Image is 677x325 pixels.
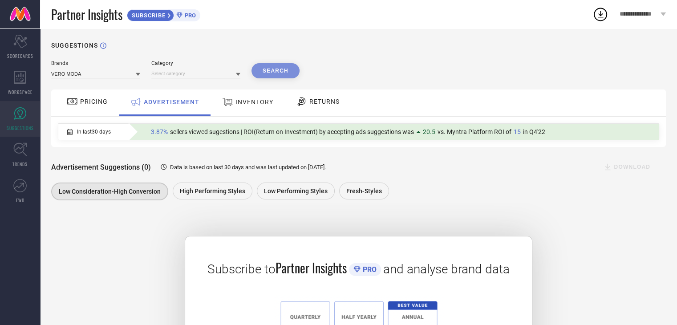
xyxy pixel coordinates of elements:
span: and analyse brand data [383,262,510,276]
span: 3.87% [151,128,168,135]
div: Open download list [592,6,608,22]
div: Percentage of sellers who have viewed suggestions for the current Insight Type [146,126,550,138]
span: SUGGESTIONS [7,125,34,131]
span: ADVERTISEMENT [144,98,199,106]
span: INVENTORY [235,98,273,106]
span: Advertisement Suggestions (0) [51,163,151,171]
span: SUBSCRIBE [127,12,168,19]
span: TRENDS [12,161,28,167]
span: Subscribe to [207,262,276,276]
span: PRO [361,265,377,274]
span: Data is based on last 30 days and was last updated on [DATE] . [170,164,326,171]
span: WORKSPACE [8,89,32,95]
span: SCORECARDS [7,53,33,59]
span: PRO [182,12,196,19]
input: Select category [151,69,240,78]
span: 20.5 [423,128,435,135]
span: In last 30 days [77,129,111,135]
span: Partner Insights [51,5,122,24]
span: Fresh-Styles [346,187,382,195]
span: in Q4'22 [523,128,545,135]
span: Partner Insights [276,259,347,277]
span: High Performing Styles [180,187,245,195]
span: RETURNS [309,98,340,105]
a: SUBSCRIBEPRO [127,7,200,21]
span: FWD [16,197,24,203]
span: PRICING [80,98,108,105]
span: 15 [514,128,521,135]
div: Category [151,60,240,66]
h1: SUGGESTIONS [51,42,98,49]
span: Low Consideration-High Conversion [59,188,161,195]
span: Low Performing Styles [264,187,328,195]
div: Brands [51,60,140,66]
span: vs. Myntra Platform ROI of [438,128,511,135]
span: sellers viewed sugestions | ROI(Return on Investment) by accepting ads suggestions was [170,128,414,135]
